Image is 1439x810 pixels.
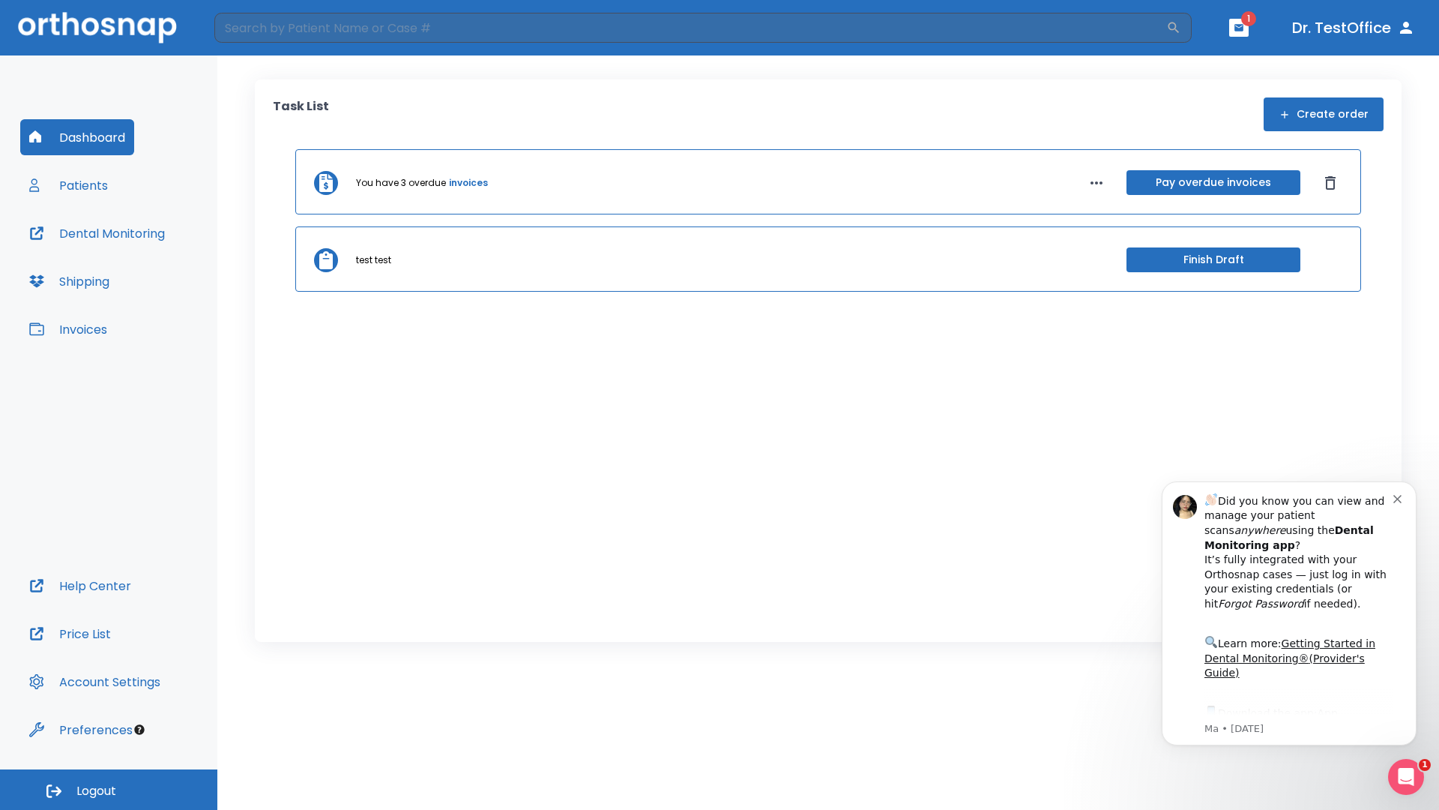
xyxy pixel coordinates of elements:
[20,167,117,203] button: Patients
[1388,759,1424,795] iframe: Intercom live chat
[20,311,116,347] button: Invoices
[18,12,177,43] img: Orthosnap
[76,783,116,799] span: Logout
[133,723,146,736] div: Tooltip anchor
[20,119,134,155] button: Dashboard
[1286,14,1421,41] button: Dr. TestOffice
[449,176,488,190] a: invoices
[273,97,329,131] p: Task List
[20,215,174,251] button: Dental Monitoring
[20,664,169,700] button: Account Settings
[20,263,118,299] button: Shipping
[20,616,120,652] button: Price List
[254,32,266,44] button: Dismiss notification
[1419,759,1431,771] span: 1
[1126,170,1300,195] button: Pay overdue invoices
[65,248,199,275] a: App Store
[356,253,391,267] p: test test
[1264,97,1384,131] button: Create order
[20,712,142,748] button: Preferences
[20,568,140,604] button: Help Center
[1139,459,1439,769] iframe: Intercom notifications message
[214,13,1166,43] input: Search by Patient Name or Case #
[65,263,254,277] p: Message from Ma, sent 3w ago
[356,176,446,190] p: You have 3 overdue
[1318,171,1342,195] button: Dismiss
[65,244,254,321] div: Download the app: | ​ Let us know if you need help getting started!
[1126,247,1300,272] button: Finish Draft
[1241,11,1256,26] span: 1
